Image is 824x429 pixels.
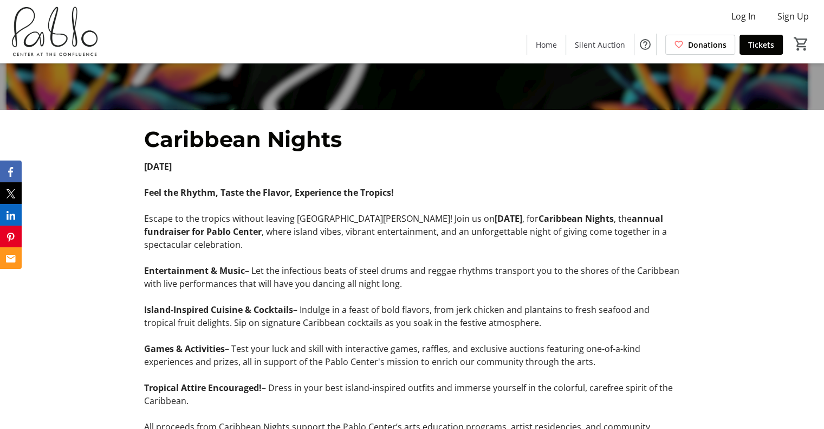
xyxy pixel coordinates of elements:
[748,39,774,50] span: Tickets
[731,10,756,23] span: Log In
[688,39,726,50] span: Donations
[144,265,245,277] strong: Entertainment & Music
[791,34,811,54] button: Cart
[575,39,625,50] span: Silent Auction
[144,264,680,290] p: – Let the infectious beats of steel drums and reggae rhythms transport you to the shores of the C...
[777,10,809,23] span: Sign Up
[144,382,262,394] strong: Tropical Attire Encouraged!
[769,8,817,25] button: Sign Up
[665,35,735,55] a: Donations
[144,212,680,251] p: Escape to the tropics without leaving [GEOGRAPHIC_DATA][PERSON_NAME]! Join us on , for , the , wh...
[144,187,394,199] strong: Feel the Rhythm, Taste the Flavor, Experience the Tropics!
[144,303,680,329] p: – Indulge in a feast of bold flavors, from jerk chicken and plantains to fresh seafood and tropic...
[566,35,634,55] a: Silent Auction
[144,304,293,316] strong: Island-Inspired Cuisine & Cocktails
[536,39,557,50] span: Home
[144,161,172,172] strong: [DATE]
[495,213,522,225] strong: [DATE]
[144,342,680,368] p: – Test your luck and skill with interactive games, raffles, and exclusive auctions featuring one-...
[144,381,680,407] p: – Dress in your best island-inspired outfits and immerse yourself in the colorful, carefree spiri...
[538,213,614,225] strong: Caribbean Nights
[739,35,783,55] a: Tickets
[634,34,656,55] button: Help
[527,35,566,55] a: Home
[144,123,680,156] p: Caribbean Nights
[7,4,103,59] img: Pablo Center's Logo
[723,8,764,25] button: Log In
[144,343,225,355] strong: Games & Activities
